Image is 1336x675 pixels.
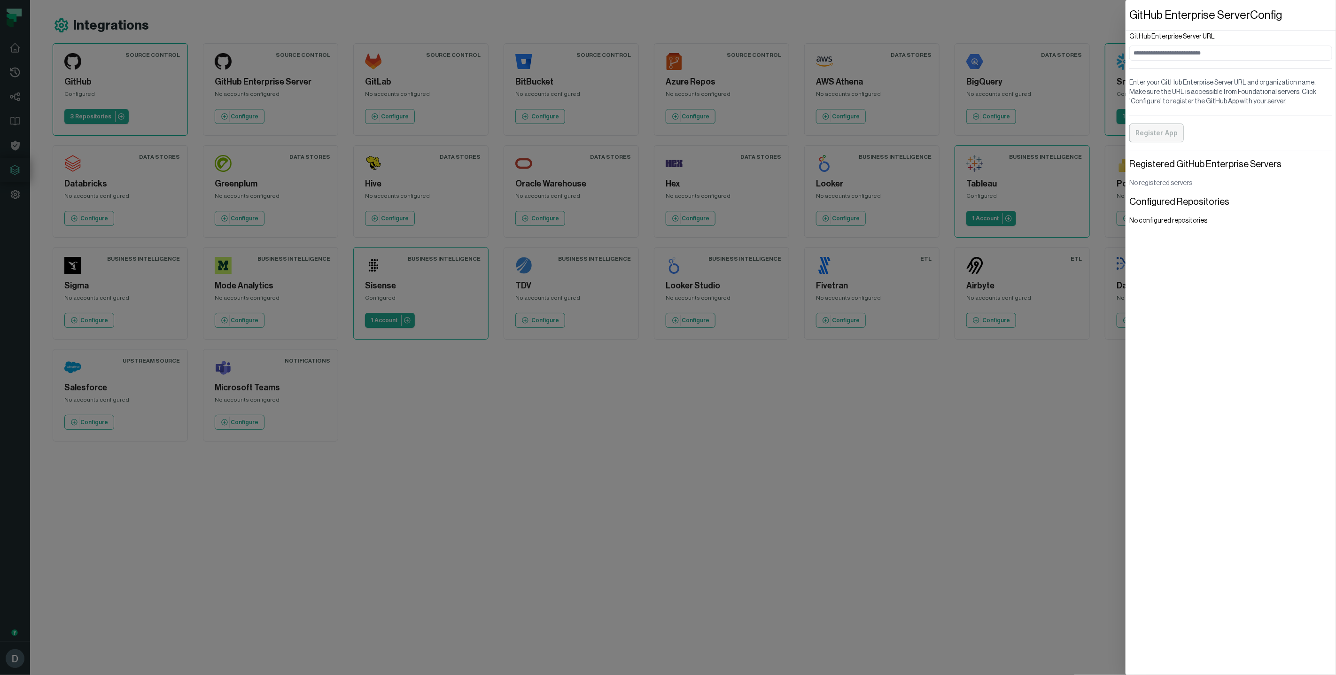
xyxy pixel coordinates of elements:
[1129,178,1192,188] span: No registered servers
[1129,33,1215,40] label: GitHub Enterprise Server URL
[1129,216,1207,225] span: No configured repositories
[1129,124,1184,142] button: Register App
[1129,74,1332,110] div: Enter your GitHub Enterprise Server URL and organization name. Make sure the URL is accessible fr...
[1129,195,1229,209] header: Configured Repositories
[1129,158,1282,171] header: Registered GitHub Enterprise Servers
